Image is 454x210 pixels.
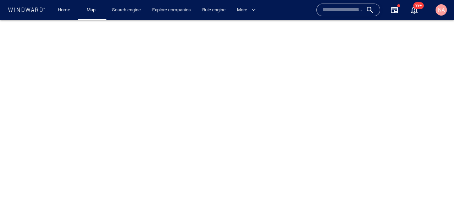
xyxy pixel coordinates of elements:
[55,4,73,16] a: Home
[234,4,262,16] button: More
[406,1,423,18] button: 99+
[237,6,256,14] span: More
[81,4,104,16] button: Map
[434,3,448,17] button: NA
[149,4,194,16] a: Explore companies
[410,6,419,14] div: Notification center
[199,4,228,16] a: Rule engine
[109,4,144,16] a: Search engine
[413,2,424,9] span: 99+
[84,4,101,16] a: Map
[424,178,449,205] iframe: Chat
[52,4,75,16] button: Home
[438,7,445,13] span: NA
